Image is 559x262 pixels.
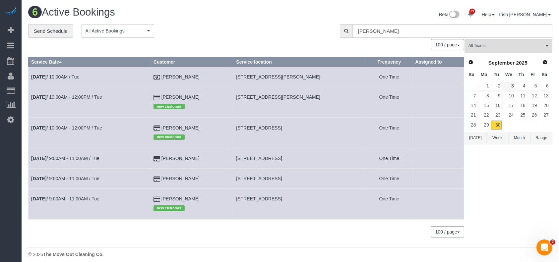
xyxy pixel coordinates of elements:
a: 7 [466,91,477,100]
a: 13 [539,91,550,100]
td: Frequency [366,118,412,148]
td: Schedule date [29,87,151,118]
span: [STREET_ADDRESS][PERSON_NAME] [236,74,320,79]
td: Customer [151,169,233,189]
button: Range [530,132,552,144]
a: 27 [539,111,550,120]
button: [DATE] [465,132,486,144]
td: Frequency [366,87,412,118]
td: Frequency [366,189,412,219]
a: [DATE]/ 9:00AM - 11:00AM / Tue [31,176,99,181]
input: Enter the first 3 letters of the name to search [352,24,552,38]
a: 18 [516,101,527,110]
img: Automaid Logo [4,7,17,16]
a: 3 [502,82,515,91]
span: Saturday [542,72,547,77]
b: [DATE] [31,156,46,161]
a: [DATE]/ 9:00AM - 11:00AM / Tue [31,156,99,161]
a: [PERSON_NAME] [161,74,200,79]
a: 2 [491,82,502,91]
td: Service location [233,67,366,87]
a: Beta [439,12,460,17]
span: Sunday [468,72,474,77]
a: 12 [528,91,538,100]
span: Monday [481,72,487,77]
th: Frequency [366,57,412,67]
i: Credit Card Payment [154,197,160,202]
button: 100 / page [431,39,464,50]
ol: All Teams [465,39,552,49]
span: 29 [469,9,475,14]
a: 28 [466,121,477,130]
span: [STREET_ADDRESS] [236,125,282,131]
b: [DATE] [31,196,46,201]
span: [STREET_ADDRESS][PERSON_NAME] [236,94,320,100]
th: Service location [233,57,366,67]
button: Week [486,132,508,144]
button: 100 / page [431,226,464,237]
a: 4 [516,82,527,91]
a: [PERSON_NAME] [161,196,200,201]
td: Assigned to [412,189,464,219]
span: Tuesday [494,72,499,77]
td: Customer [151,148,233,169]
span: September [488,60,515,66]
td: Assigned to [412,148,464,169]
th: Customer [151,57,233,67]
th: Service Date [29,57,151,67]
span: new customer [154,205,185,211]
span: new customer [154,104,185,109]
span: All Teams [468,43,544,49]
span: Friday [530,72,535,77]
a: 29 [464,7,477,21]
a: 6 [539,82,550,91]
td: Service location [233,148,366,169]
a: Help [482,12,495,17]
a: [DATE]/ 10:00AM - 12:00PM / Tue [31,94,102,100]
a: 23 [491,111,502,120]
a: 1 [478,82,490,91]
a: Irish [PERSON_NAME] [499,12,551,17]
h1: Active Bookings [28,7,285,18]
span: All Active Bookings [86,27,146,34]
a: 14 [466,101,477,110]
a: [DATE]/ 10:00AM - 12:00PM / Tue [31,125,102,131]
td: Schedule date [29,67,151,87]
a: 24 [502,111,515,120]
a: 9 [491,91,502,100]
a: Prev [466,58,475,67]
span: new customer [154,134,185,140]
span: Wednesday [505,72,512,77]
th: Assigned to [412,57,464,67]
td: Schedule date [29,148,151,169]
a: 21 [466,111,477,120]
a: 10 [502,91,515,100]
a: 20 [539,101,550,110]
a: [PERSON_NAME] [161,176,200,181]
i: Credit Card Payment [154,126,160,131]
span: Next [542,60,548,65]
td: Assigned to [412,118,464,148]
td: Frequency [366,169,412,189]
a: 19 [528,101,538,110]
a: Send Schedule [28,24,73,38]
b: [DATE] [31,74,46,79]
td: Customer [151,67,233,87]
td: Service location [233,118,366,148]
td: Frequency [366,67,412,87]
td: Frequency [366,148,412,169]
a: 26 [528,111,538,120]
span: 6 [28,6,42,18]
iframe: Intercom live chat [536,239,552,255]
span: [STREET_ADDRESS] [236,196,282,201]
span: Prev [468,60,473,65]
b: [DATE] [31,125,46,131]
button: All Active Bookings [81,24,154,38]
td: Assigned to [412,87,464,118]
nav: Pagination navigation [431,39,464,50]
td: Schedule date [29,189,151,219]
td: Schedule date [29,169,151,189]
a: 15 [478,101,490,110]
a: [DATE]/ 10:00AM / Tue [31,74,79,79]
